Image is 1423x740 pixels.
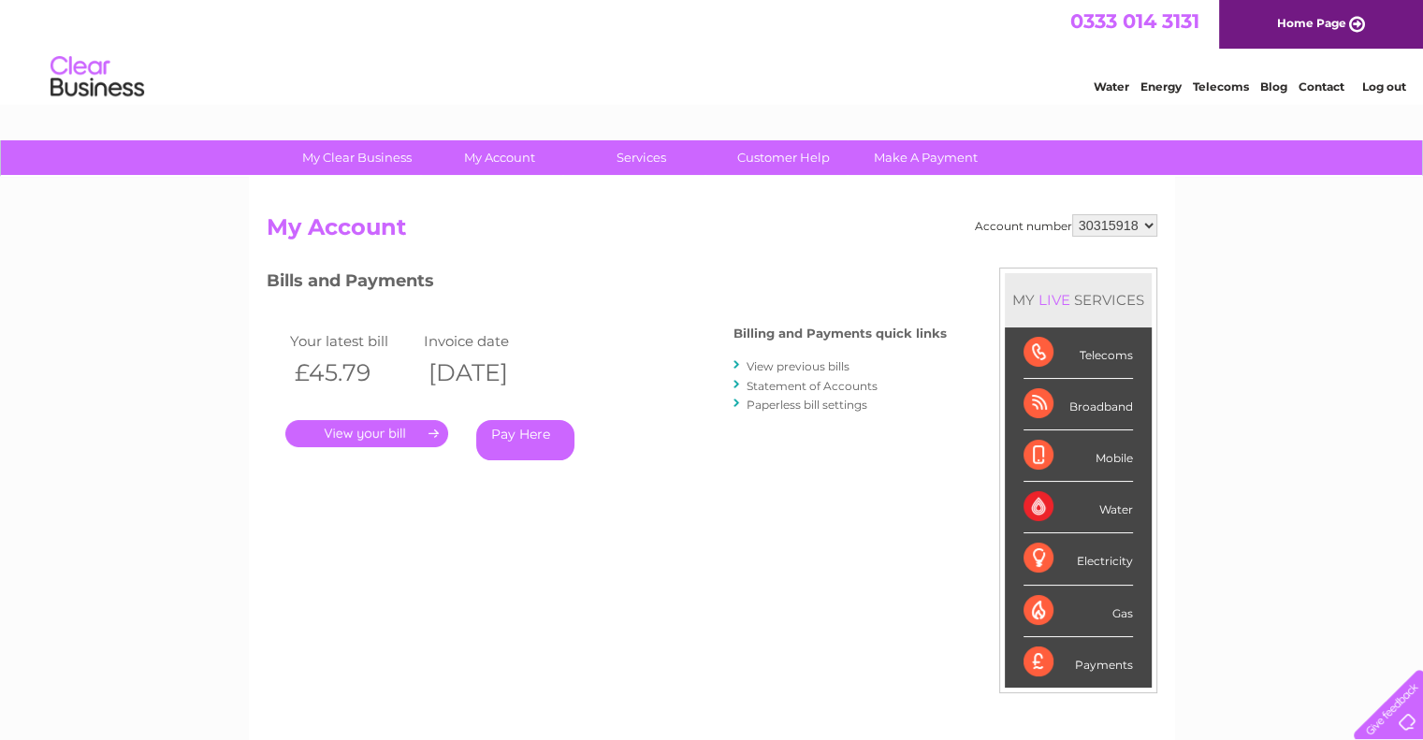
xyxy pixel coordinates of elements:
h3: Bills and Payments [267,268,947,300]
h4: Billing and Payments quick links [733,326,947,341]
th: £45.79 [285,354,420,392]
a: Water [1094,80,1129,94]
a: Energy [1140,80,1182,94]
div: Mobile [1024,430,1133,482]
div: Account number [975,214,1157,237]
a: Contact [1299,80,1344,94]
div: MY SERVICES [1005,273,1152,326]
div: Clear Business is a trading name of Verastar Limited (registered in [GEOGRAPHIC_DATA] No. 3667643... [270,10,1154,91]
a: Services [564,140,719,175]
div: Gas [1024,586,1133,637]
a: 0333 014 3131 [1070,9,1199,33]
a: Paperless bill settings [747,398,867,412]
a: Blog [1260,80,1287,94]
td: Invoice date [419,328,554,354]
a: Customer Help [706,140,861,175]
div: Payments [1024,637,1133,688]
div: Water [1024,482,1133,533]
a: Log out [1361,80,1405,94]
h2: My Account [267,214,1157,250]
div: Telecoms [1024,327,1133,379]
a: Statement of Accounts [747,379,878,393]
a: Pay Here [476,420,574,460]
a: My Account [422,140,576,175]
div: Broadband [1024,379,1133,430]
a: View previous bills [747,359,849,373]
a: Make A Payment [849,140,1003,175]
th: [DATE] [419,354,554,392]
a: Telecoms [1193,80,1249,94]
div: LIVE [1035,291,1074,309]
a: My Clear Business [280,140,434,175]
td: Your latest bill [285,328,420,354]
div: Electricity [1024,533,1133,585]
a: . [285,420,448,447]
img: logo.png [50,49,145,106]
